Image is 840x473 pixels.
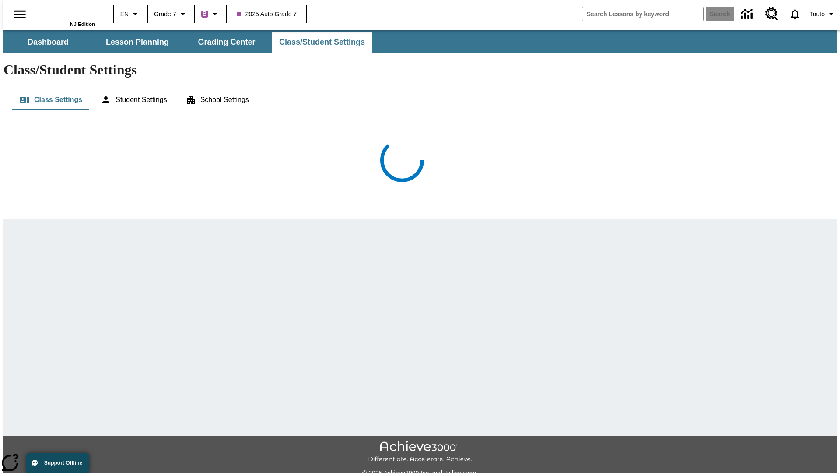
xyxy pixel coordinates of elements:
button: Class Settings [12,89,89,110]
a: Data Center [736,2,760,26]
button: Dashboard [4,32,92,53]
span: Lesson Planning [106,37,169,47]
button: Profile/Settings [806,6,840,22]
span: Tauto [810,10,825,19]
button: Support Offline [26,453,89,473]
h1: Class/Student Settings [3,62,836,78]
a: Notifications [784,3,806,25]
button: Lesson Planning [94,32,181,53]
span: Dashboard [28,37,69,47]
span: EN [120,10,129,19]
span: Grading Center [198,37,255,47]
div: SubNavbar [3,30,836,53]
button: Student Settings [94,89,174,110]
button: Grade: Grade 7, Select a grade [150,6,192,22]
div: SubNavbar [3,32,373,53]
button: Language: EN, Select a language [116,6,144,22]
span: Grade 7 [154,10,176,19]
div: Class/Student Settings [12,89,828,110]
span: NJ Edition [70,21,95,27]
button: Class/Student Settings [272,32,372,53]
div: Home [38,3,95,27]
a: Resource Center, Will open in new tab [760,2,784,26]
span: Class/Student Settings [279,37,365,47]
button: Open side menu [7,1,33,27]
span: B [203,8,207,19]
span: 2025 Auto Grade 7 [237,10,297,19]
button: Grading Center [183,32,270,53]
button: Boost Class color is purple. Change class color [198,6,224,22]
input: search field [582,7,703,21]
button: School Settings [178,89,256,110]
a: Home [38,4,95,21]
span: Support Offline [44,460,82,466]
img: Achieve3000 Differentiate Accelerate Achieve [368,441,472,463]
